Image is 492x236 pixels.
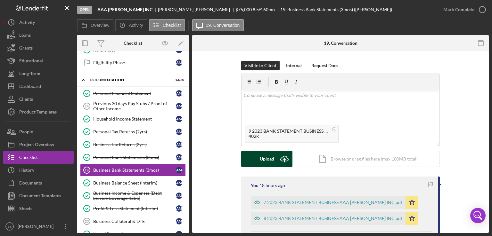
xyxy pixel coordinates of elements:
div: Personal Tax Returns (2yrs) [93,129,176,134]
div: A M [176,205,182,212]
a: Dashboard [3,80,74,93]
div: Documentation [90,78,168,82]
button: Long-Term [3,67,74,80]
button: Overview [77,19,113,31]
div: [PERSON_NAME] [16,220,58,234]
a: Personal Tax Returns (2yrs)AM [80,125,186,138]
div: A M [176,167,182,173]
div: Sheets [19,202,32,216]
button: YB[PERSON_NAME] [3,220,74,233]
button: People [3,125,74,138]
div: [PERSON_NAME] [PERSON_NAME] [158,7,235,12]
div: 7 2023 BANK STATEMENT BUSINESS AAA [PERSON_NAME] INC.pdf [264,200,402,205]
div: 402K [249,134,329,139]
div: A M [176,129,182,135]
label: Activity [129,23,143,28]
div: Business Collateral & DTE [93,219,176,224]
button: History [3,164,74,177]
time: 2025-10-13 19:51 [259,183,285,188]
div: Business Tax Returns (2yrs) [93,142,176,147]
div: A M [176,193,182,199]
button: Request Docs [308,61,341,70]
button: Educational [3,54,74,67]
div: 19. Conversation [324,41,357,46]
div: Product Templates [19,106,57,120]
div: Visible to Client [244,61,276,70]
div: Business Income & Expenses (Debt Service Coverage Ratio) [93,191,176,201]
a: 19Business Bank Statements (3mos)AM [80,164,186,177]
div: A M [176,180,182,186]
div: Profit & Loss Statement (Interim) [93,206,176,211]
div: A M [176,141,182,148]
a: Personal Bank Statements (3mos)AM [80,151,186,164]
a: 23Business Collateral & DTEAM [80,215,186,228]
span: $75,000 [235,7,252,12]
div: History [19,164,34,178]
div: Personal Financial Statement [93,91,176,96]
div: Business Balance Sheet (Interim) [93,180,176,185]
button: Internal [283,61,305,70]
button: Product Templates [3,106,74,118]
a: Eligibility PhaseAM [80,56,186,69]
button: Loans [3,29,74,42]
a: Project Overview [3,138,74,151]
div: You [251,183,258,188]
div: A M [176,103,182,109]
button: 19. Conversation [192,19,244,31]
div: A M [176,90,182,97]
div: A M [176,116,182,122]
div: 13 / 20 [173,78,184,82]
label: Checklist [163,23,181,28]
button: Document Templates [3,189,74,202]
div: Previous 30 days Pay Stubs / Proof of Other Income [93,101,176,111]
button: Visible to Client [241,61,280,70]
tspan: 14 [85,104,89,108]
div: A M [176,218,182,224]
a: Business Tax Returns (2yrs)AM [80,138,186,151]
div: Request Docs [311,61,338,70]
div: 9 2023 BANK STATEMENT BUSINESS AAA [PERSON_NAME] INC_1_.pdf [249,129,329,134]
text: YB [8,225,12,228]
div: 8 2023 BANK STATEMENT BUSINESS AAA [PERSON_NAME] INC.pdf [264,216,402,221]
div: Checklist [124,41,142,46]
a: Household Income StatementAM [80,113,186,125]
a: Business Balance Sheet (Interim)AM [80,177,186,189]
div: Clients [19,93,33,107]
div: Open [77,6,92,14]
div: Document Templates [19,189,61,204]
tspan: 23 [85,219,89,223]
div: 8.5 % [253,7,262,12]
button: Mark Complete [437,3,489,16]
div: A M [176,59,182,66]
div: Grants [19,42,33,56]
div: Eligibility Phase [93,60,176,65]
div: Checklist [19,151,38,165]
div: Documents [19,177,42,191]
div: Activity [19,16,35,30]
button: Checklist [149,19,185,31]
div: Loans [19,29,31,43]
div: Internal [286,61,302,70]
button: Documents [3,177,74,189]
label: 19. Conversation [206,23,240,28]
button: Clients [3,93,74,106]
div: Mark Complete [443,3,474,16]
div: Household Income Statement [93,116,176,122]
a: 14Previous 30 days Pay Stubs / Proof of Other IncomeAM [80,100,186,113]
div: Open Intercom Messenger [470,208,486,223]
button: Sheets [3,202,74,215]
button: Activity [115,19,147,31]
button: Activity [3,16,74,29]
label: Overview [91,23,109,28]
div: Dashboard [19,80,41,94]
button: Grants [3,42,74,54]
tspan: 19 [85,168,88,172]
div: Personal Bank Statements (3mos) [93,155,176,160]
